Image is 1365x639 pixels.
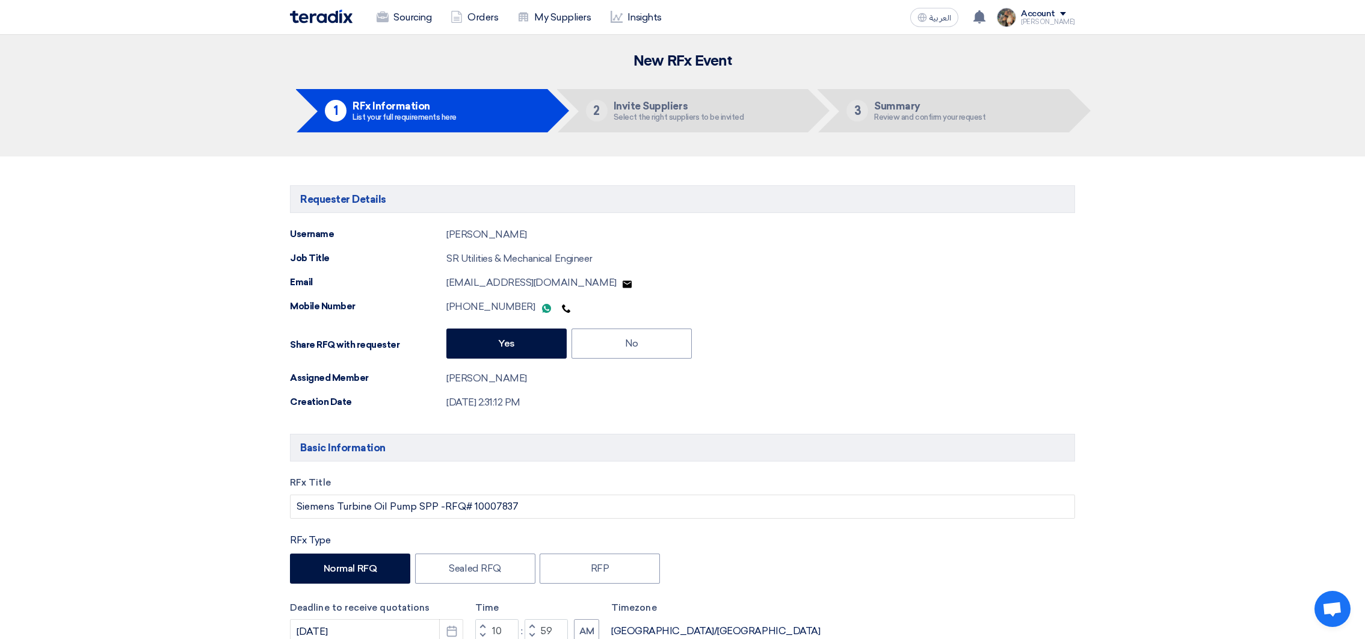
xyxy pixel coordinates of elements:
div: 2 [586,100,608,122]
div: Job Title [290,252,446,265]
h5: Requester Details [290,185,1075,213]
div: Mobile Number [290,300,446,313]
a: Orders [441,4,508,31]
label: RFx Title [290,476,1075,490]
label: Normal RFQ [290,554,410,584]
div: 3 [846,100,868,122]
div: Review and confirm your request [874,113,985,121]
div: Account [1021,9,1055,19]
a: Open chat [1314,591,1351,627]
div: Select the right suppliers to be invited [614,113,744,121]
div: Share RFQ with requester [290,338,446,352]
button: العربية [910,8,958,27]
h2: New RFx Event [290,53,1075,70]
label: No [572,329,692,359]
h5: Basic Information [290,434,1075,461]
div: [PERSON_NAME] [446,227,527,242]
a: Sourcing [367,4,441,31]
h5: RFx Information [353,100,457,111]
div: RFx Type [290,533,1075,548]
label: Timezone [611,601,820,615]
a: Insights [601,4,671,31]
label: Yes [446,329,567,359]
h5: Summary [874,100,985,111]
div: [EMAIL_ADDRESS][DOMAIN_NAME] [446,276,636,290]
div: List your full requirements here [353,113,457,121]
div: : [519,624,525,638]
label: Deadline to receive quotations [290,601,463,615]
div: [PHONE_NUMBER] [446,300,576,314]
div: Assigned Member [290,371,446,385]
label: RFP [540,554,660,584]
div: Username [290,227,446,241]
input: e.g. New ERP System, Server Visualization Project... [290,495,1075,519]
label: Sealed RFQ [415,554,535,584]
div: [DATE] 2:31:12 PM [446,395,520,410]
img: Teradix logo [290,10,353,23]
div: [GEOGRAPHIC_DATA]/[GEOGRAPHIC_DATA] [611,624,820,638]
div: [PERSON_NAME] [1021,19,1075,25]
label: Time [475,601,599,615]
img: file_1710751448746.jpg [997,8,1016,27]
div: Email [290,276,446,289]
div: [PERSON_NAME] [446,371,527,386]
div: Creation Date [290,395,446,409]
div: 1 [325,100,347,122]
h5: Invite Suppliers [614,100,744,111]
span: العربية [929,14,951,22]
a: My Suppliers [508,4,600,31]
div: SR Utilities & Mechanical Engineer [446,252,593,266]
